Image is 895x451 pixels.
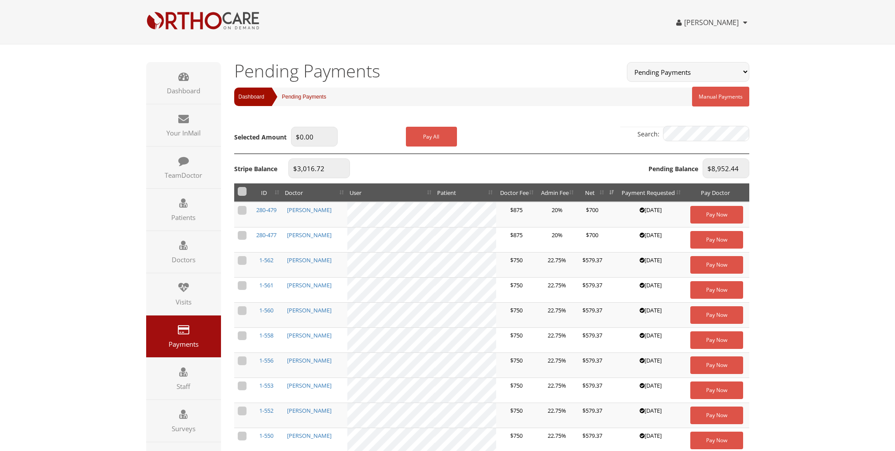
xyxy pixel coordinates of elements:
td: [DATE] [617,303,685,328]
th: Payment Requested: activate to sort column ascending [617,183,685,202]
a: 1-553 [259,381,273,389]
span: Patients [151,213,217,222]
label: Search: [637,126,749,143]
button: Pay Now [690,306,743,324]
a: [PERSON_NAME] [287,206,331,214]
li: Pending Payments [264,88,326,106]
a: 280-477 [256,231,276,239]
a: 1-558 [259,331,273,339]
td: 22.75% [537,278,577,303]
span: TeamDoctor [151,171,217,180]
a: 1-552 [259,407,273,414]
button: Pay Now [690,381,743,399]
a: Payments [146,315,221,357]
td: $579.37 [577,328,608,353]
th: Patient: activate to sort column ascending [435,183,496,202]
a: [PERSON_NAME] [287,256,331,264]
a: Staff [146,358,221,400]
a: [PERSON_NAME] [676,18,739,27]
td: 20% [537,227,577,253]
td: $700 [577,202,608,227]
a: 280-479 [256,206,276,214]
th: ID: activate to sort column ascending [250,183,283,202]
td: $750 [496,303,537,328]
button: Pay Now [690,206,743,224]
a: [PERSON_NAME] [287,407,331,414]
span: Your InMail [151,128,217,137]
a: 1-561 [259,281,273,289]
td: 22.75% [537,403,577,428]
label: Stripe Balance [234,165,277,173]
button: Pay Now [690,407,743,424]
td: [DATE] [617,353,685,378]
a: Doctors [146,231,221,273]
td: [DATE] [617,378,685,403]
label: Pending Balance [648,165,698,173]
button: Pay Now [690,331,743,349]
img: OrthoCareOnDemand Logo [146,11,260,30]
td: $579.37 [577,278,608,303]
td: $579.37 [577,353,608,378]
td: $579.37 [577,403,608,428]
th: Pay Doctor [684,183,749,202]
a: 1-562 [259,256,273,264]
span: Payments [151,340,217,348]
button: Pay Now [690,432,743,449]
th: User: activate to sort column ascending [347,183,435,202]
button: Pay Now [690,281,743,299]
a: TeamDoctor [146,147,221,188]
a: Your InMail [146,104,221,146]
a: [PERSON_NAME] [287,306,331,314]
a: 1-550 [259,432,273,440]
td: 22.75% [537,328,577,353]
span: Dashboard [151,86,217,95]
th: Admin Fee: activate to sort column ascending [537,183,577,202]
button: Pay Now [690,231,743,249]
a: Patients [146,189,221,231]
button: Pay All [406,127,457,147]
td: [DATE] [617,328,685,353]
span: Visits [151,297,217,306]
a: Visits [146,273,221,315]
td: $750 [496,403,537,428]
td: $875 [496,202,537,227]
a: 1-560 [259,306,273,314]
td: $750 [496,378,537,403]
button: Pay Now [690,356,743,374]
td: $579.37 [577,378,608,403]
span: Staff [151,382,217,391]
button: Pay Now [690,256,743,274]
td: $750 [496,278,537,303]
input: Search: [663,126,749,141]
td: 20% [537,202,577,227]
td: [DATE] [617,403,685,428]
span: Surveys [151,424,217,433]
td: $700 [577,227,608,253]
td: $579.37 [577,253,608,278]
td: 22.75% [537,303,577,328]
td: $875 [496,227,537,253]
td: $750 [496,328,537,353]
td: [DATE] [617,253,685,278]
a: [PERSON_NAME] [287,432,331,440]
td: $750 [496,253,537,278]
a: [PERSON_NAME] [287,356,331,364]
td: [DATE] [617,227,685,253]
a: [PERSON_NAME] [287,281,331,289]
a: Manual Payments [692,87,749,106]
td: $750 [496,353,537,378]
td: [DATE] [617,278,685,303]
a: 1-556 [259,356,273,364]
a: Surveys [146,400,221,442]
a: [PERSON_NAME] [287,231,331,239]
td: 22.75% [537,378,577,403]
h1: Pending Payments [234,62,614,80]
span: Doctors [151,255,217,264]
td: 22.75% [537,353,577,378]
td: 22.75% [537,253,577,278]
a: [PERSON_NAME] [287,381,331,389]
td: $579.37 [577,303,608,328]
a: [PERSON_NAME] [287,331,331,339]
a: Dashboard [234,88,265,106]
th: Doctor: activate to sort column ascending [283,183,347,202]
